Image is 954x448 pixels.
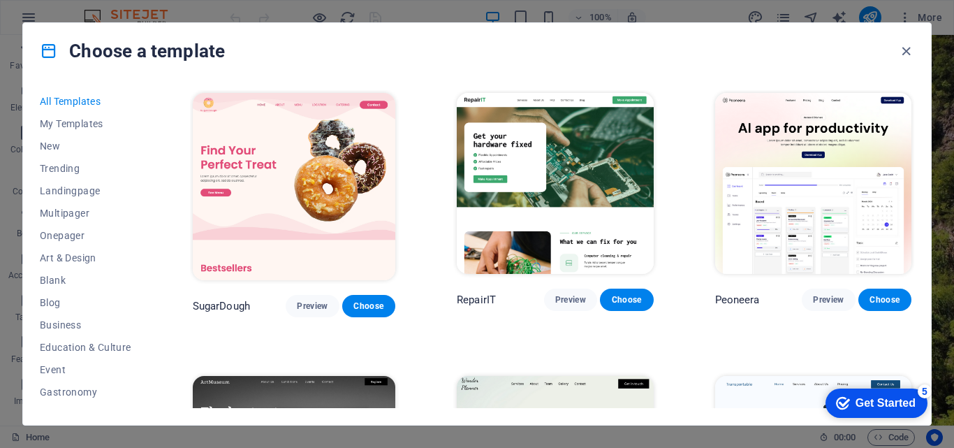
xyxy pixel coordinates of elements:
img: Peoneera [715,93,912,274]
button: Blank [40,269,131,291]
span: Trending [40,163,131,174]
button: Preview [544,289,597,311]
span: Art & Design [40,252,131,263]
button: Onepager [40,224,131,247]
button: Event [40,359,131,381]
button: Trending [40,157,131,180]
p: Peoneera [715,293,760,307]
button: Health [40,403,131,426]
button: Preview [802,289,855,311]
button: Education & Culture [40,336,131,359]
span: Business [40,319,131,331]
span: All Templates [40,96,131,107]
span: Preview [813,294,844,305]
button: Gastronomy [40,381,131,403]
img: RepairIT [457,93,653,274]
button: Choose [858,289,911,311]
span: Choose [869,294,900,305]
span: Choose [611,294,642,305]
button: All Templates [40,90,131,113]
span: Multipager [40,208,131,219]
p: RepairIT [457,293,496,307]
span: Blank [40,275,131,286]
button: Business [40,314,131,336]
span: Education & Culture [40,342,131,353]
button: My Templates [40,113,131,135]
button: Art & Design [40,247,131,269]
span: Event [40,364,131,375]
span: Preview [297,301,328,312]
h4: Choose a template [40,40,225,62]
button: New [40,135,131,157]
button: Landingpage [40,180,131,202]
span: My Templates [40,118,131,129]
div: Get Started [41,15,101,28]
span: Choose [353,301,384,312]
span: Blog [40,297,131,308]
div: 5 [103,3,117,17]
button: Preview [286,295,339,317]
span: Landingpage [40,185,131,196]
span: Preview [555,294,586,305]
span: Gastronomy [40,386,131,398]
div: Get Started 5 items remaining, 0% complete [11,7,113,36]
button: Blog [40,291,131,314]
button: Choose [600,289,653,311]
span: New [40,140,131,152]
img: SugarDough [193,93,395,280]
p: SugarDough [193,299,250,313]
button: Multipager [40,202,131,224]
span: Onepager [40,230,131,241]
button: Choose [342,295,395,317]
